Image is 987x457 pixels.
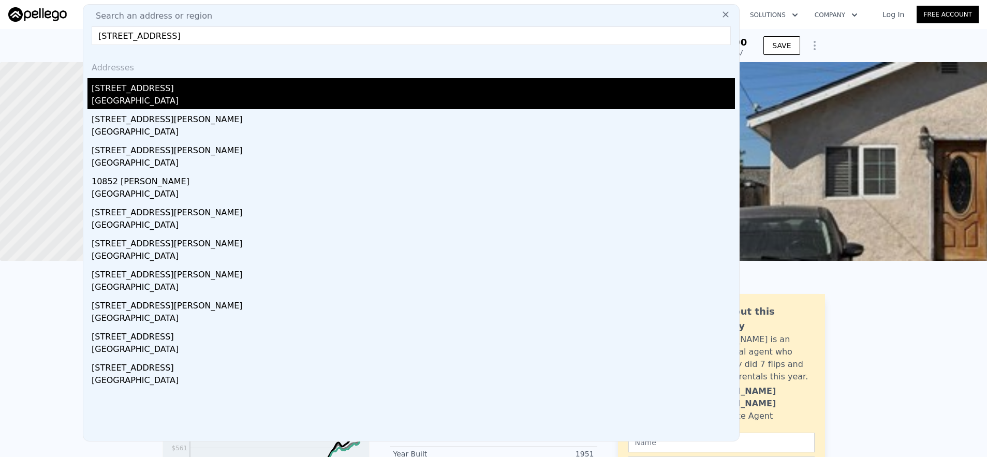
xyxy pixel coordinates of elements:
[92,140,735,157] div: [STREET_ADDRESS][PERSON_NAME]
[92,109,735,126] div: [STREET_ADDRESS][PERSON_NAME]
[92,281,735,296] div: [GEOGRAPHIC_DATA]
[87,53,735,78] div: Addresses
[92,157,735,171] div: [GEOGRAPHIC_DATA]
[92,171,735,188] div: 10852 [PERSON_NAME]
[8,7,67,22] img: Pellego
[92,374,735,389] div: [GEOGRAPHIC_DATA]
[92,188,735,202] div: [GEOGRAPHIC_DATA]
[92,250,735,264] div: [GEOGRAPHIC_DATA]
[92,327,735,343] div: [STREET_ADDRESS]
[171,445,187,452] tspan: $561
[917,6,979,23] a: Free Account
[92,312,735,327] div: [GEOGRAPHIC_DATA]
[628,433,815,452] input: Name
[806,6,866,24] button: Company
[92,219,735,233] div: [GEOGRAPHIC_DATA]
[92,343,735,358] div: [GEOGRAPHIC_DATA]
[699,333,815,383] div: [PERSON_NAME] is an active local agent who personally did 7 flips and bought 3 rentals this year.
[92,95,735,109] div: [GEOGRAPHIC_DATA]
[92,358,735,374] div: [STREET_ADDRESS]
[92,296,735,312] div: [STREET_ADDRESS][PERSON_NAME]
[742,6,806,24] button: Solutions
[92,264,735,281] div: [STREET_ADDRESS][PERSON_NAME]
[804,35,825,56] button: Show Options
[92,26,731,45] input: Enter an address, city, region, neighborhood or zip code
[92,202,735,219] div: [STREET_ADDRESS][PERSON_NAME]
[870,9,917,20] a: Log In
[92,233,735,250] div: [STREET_ADDRESS][PERSON_NAME]
[763,36,800,55] button: SAVE
[92,78,735,95] div: [STREET_ADDRESS]
[87,10,212,22] span: Search an address or region
[699,304,815,333] div: Ask about this property
[92,126,735,140] div: [GEOGRAPHIC_DATA]
[699,385,815,410] div: [PERSON_NAME] [PERSON_NAME]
